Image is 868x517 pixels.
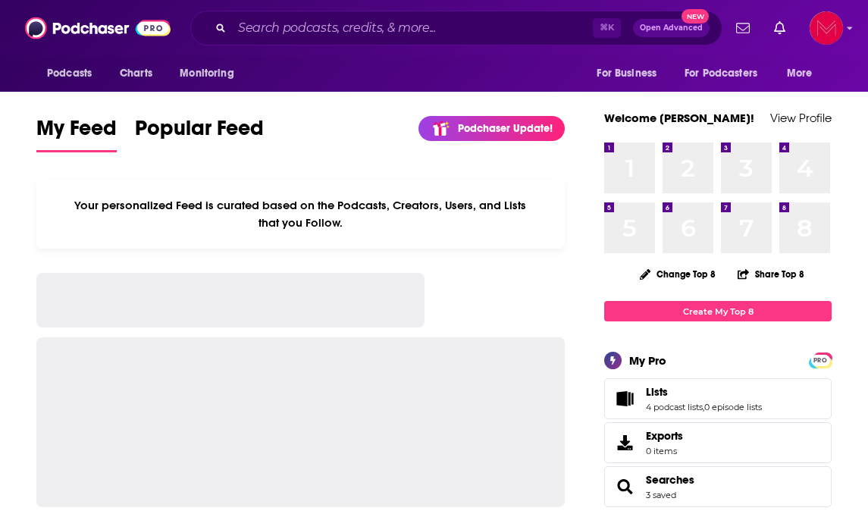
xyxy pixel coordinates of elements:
span: For Podcasters [685,63,757,84]
span: Lists [646,385,668,399]
div: Search podcasts, credits, & more... [190,11,722,45]
span: New [682,9,709,23]
a: Welcome [PERSON_NAME]! [604,111,754,125]
span: Exports [646,429,683,443]
input: Search podcasts, credits, & more... [232,16,593,40]
a: Lists [609,388,640,409]
span: Open Advanced [640,24,703,32]
span: Lists [604,378,832,419]
a: My Feed [36,115,117,152]
a: Popular Feed [135,115,264,152]
span: For Business [597,63,656,84]
span: My Feed [36,115,117,150]
button: Open AdvancedNew [633,19,710,37]
img: User Profile [810,11,843,45]
span: PRO [811,355,829,366]
span: 0 items [646,446,683,456]
a: Show notifications dropdown [768,15,791,41]
span: Popular Feed [135,115,264,150]
div: Your personalized Feed is curated based on the Podcasts, Creators, Users, and Lists that you Follow. [36,180,565,249]
button: open menu [586,59,675,88]
a: Searches [646,473,694,487]
span: Podcasts [47,63,92,84]
button: open menu [36,59,111,88]
span: Monitoring [180,63,233,84]
span: Logged in as Pamelamcclure [810,11,843,45]
button: Change Top 8 [631,265,725,284]
a: Searches [609,476,640,497]
span: Exports [609,432,640,453]
span: More [787,63,813,84]
a: 4 podcast lists [646,402,703,412]
a: View Profile [770,111,832,125]
a: 3 saved [646,490,676,500]
button: open menu [169,59,253,88]
a: Create My Top 8 [604,301,832,321]
span: Searches [604,466,832,507]
button: open menu [675,59,779,88]
img: Podchaser - Follow, Share and Rate Podcasts [25,14,171,42]
a: 0 episode lists [704,402,762,412]
span: ⌘ K [593,18,621,38]
a: Lists [646,385,762,399]
button: Show profile menu [810,11,843,45]
span: Charts [120,63,152,84]
a: Charts [110,59,161,88]
a: PRO [811,354,829,365]
a: Show notifications dropdown [730,15,756,41]
div: My Pro [629,353,666,368]
button: open menu [776,59,832,88]
a: Exports [604,422,832,463]
button: Share Top 8 [737,259,805,289]
p: Podchaser Update! [458,122,553,135]
span: , [703,402,704,412]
